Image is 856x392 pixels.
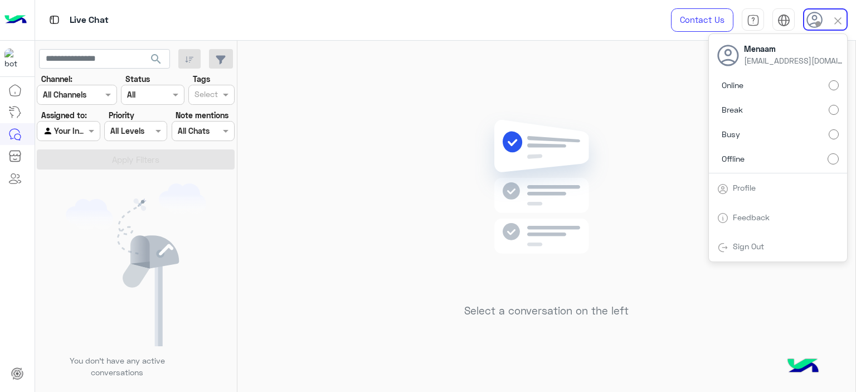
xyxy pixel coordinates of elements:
[733,183,756,192] a: Profile
[193,88,218,103] div: Select
[671,8,733,32] a: Contact Us
[829,80,839,90] input: Online
[742,8,764,32] a: tab
[464,304,629,317] h5: Select a conversation on the left
[722,104,743,115] span: Break
[125,73,150,85] label: Status
[722,153,745,164] span: Offline
[722,128,740,140] span: Busy
[109,109,134,121] label: Priority
[831,14,844,27] img: close
[733,241,764,251] a: Sign Out
[717,212,728,224] img: tab
[37,149,235,170] button: Apply Filters
[733,212,770,222] a: Feedback
[829,105,839,115] input: Break
[4,49,25,69] img: 713415422032625
[4,8,27,32] img: Logo
[193,73,210,85] label: Tags
[777,14,790,27] img: tab
[717,242,728,253] img: tab
[784,347,823,386] img: hulul-logo.png
[149,52,163,66] span: search
[41,109,87,121] label: Assigned to:
[829,129,839,139] input: Busy
[66,183,206,346] img: empty users
[466,111,627,296] img: no messages
[47,13,61,27] img: tab
[828,153,839,164] input: Offline
[70,13,109,28] p: Live Chat
[747,14,760,27] img: tab
[717,183,728,195] img: tab
[744,55,844,66] span: [EMAIL_ADDRESS][DOMAIN_NAME]
[41,73,72,85] label: Channel:
[143,49,170,73] button: search
[61,355,173,379] p: You don’t have any active conversations
[176,109,228,121] label: Note mentions
[722,79,743,91] span: Online
[744,43,844,55] span: Menaam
